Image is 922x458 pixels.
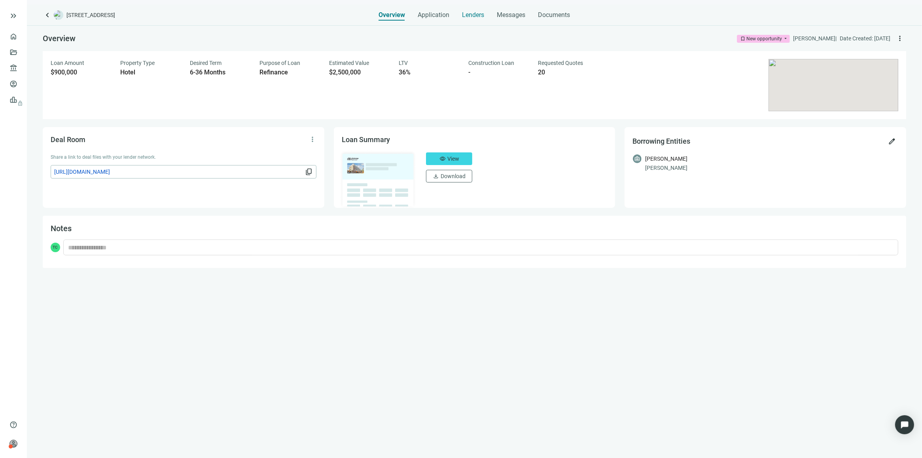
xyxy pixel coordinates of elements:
[645,163,898,172] div: [PERSON_NAME]
[190,68,250,76] div: 6-36 Months
[51,60,84,66] span: Loan Amount
[447,156,459,162] span: View
[51,135,85,144] span: Deal Room
[120,68,180,76] div: Hotel
[329,68,389,76] div: $2,500,000
[433,173,439,179] span: download
[259,60,300,66] span: Purpose of Loan
[339,150,417,209] img: dealOverviewImg
[645,154,687,163] div: [PERSON_NAME]
[895,415,914,434] div: Open Intercom Messenger
[632,137,690,145] span: Borrowing Entities
[120,60,155,66] span: Property Type
[51,154,156,160] span: Share a link to deal files with your lender network.
[66,11,115,19] span: [STREET_ADDRESS]
[896,34,904,42] span: more_vert
[9,440,17,448] span: person
[329,60,369,66] span: Estimated Value
[51,243,60,252] span: TC
[309,135,316,143] span: more_vert
[399,60,408,66] span: LTV
[190,60,222,66] span: Desired Term
[538,11,570,19] span: Documents
[418,11,450,19] span: Application
[9,11,18,21] button: keyboard_double_arrow_right
[9,421,17,429] span: help
[259,68,320,76] div: Refinance
[342,135,390,144] span: Loan Summary
[746,35,782,43] div: New opportunity
[43,34,76,43] span: Overview
[538,60,583,66] span: Requested Quotes
[740,36,746,42] span: bookmark
[43,10,52,20] a: keyboard_arrow_left
[439,156,446,162] span: visibility
[468,68,528,76] div: -
[51,68,111,76] div: $900,000
[306,133,319,146] button: more_vert
[441,173,466,179] span: Download
[462,11,485,19] span: Lenders
[497,11,526,19] span: Messages
[426,152,472,165] button: visibilityView
[305,168,313,176] span: content_copy
[426,170,472,182] button: downloadDownload
[538,68,598,76] div: 20
[886,135,898,148] button: edit
[379,11,405,19] span: Overview
[468,60,514,66] span: Construction Loan
[888,137,896,145] span: edit
[894,32,906,45] button: more_vert
[51,224,72,233] span: Notes
[54,167,303,176] span: [URL][DOMAIN_NAME]
[54,10,63,20] img: deal-logo
[399,68,459,76] div: 36%
[840,34,890,43] div: Date Created: [DATE]
[793,34,837,43] div: [PERSON_NAME] |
